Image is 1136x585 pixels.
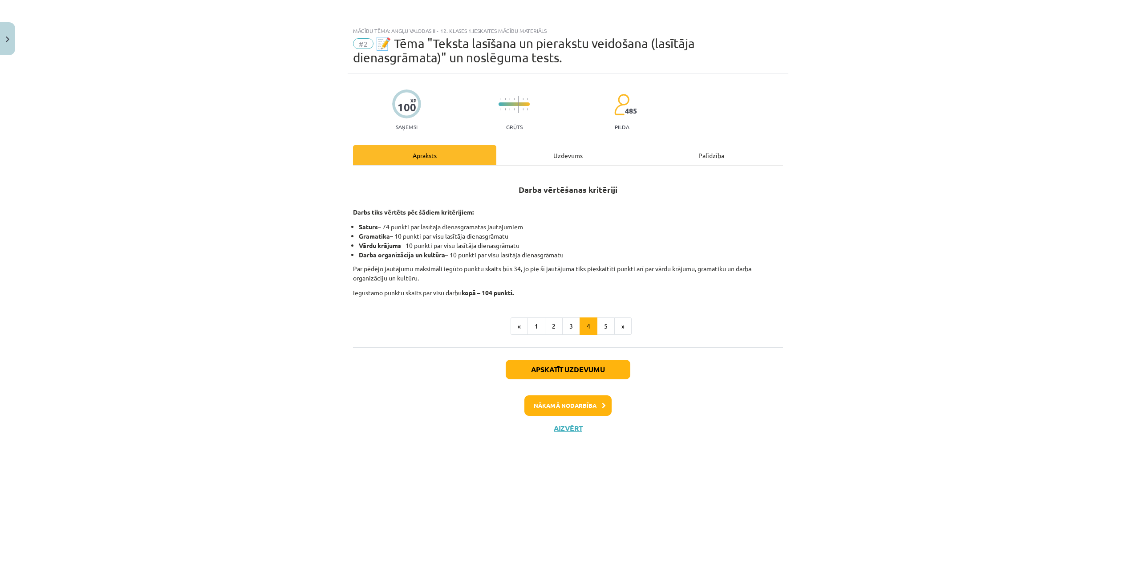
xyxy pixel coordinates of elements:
[353,317,783,335] nav: Page navigation example
[496,145,640,165] div: Uzdevums
[615,124,629,130] p: pilda
[514,108,515,110] img: icon-short-line-57e1e144782c952c97e751825c79c345078a6d821885a25fce030b3d8c18986b.svg
[597,317,615,335] button: 5
[524,395,612,416] button: Nākamā nodarbība
[353,36,695,65] span: 📝 Tēma "Teksta lasīšana un pierakstu veidošana (lasītāja dienasgrāmata)" un noslēguma tests.
[353,145,496,165] div: Apraksts
[353,264,783,283] p: Par pēdējo jautājumu maksimāli iegūto punktu skaits būs 34, jo pie šī jautājuma tiks pieskaitīti ...
[410,98,416,103] span: XP
[359,241,401,249] strong: Vārdu krājums
[505,98,506,100] img: icon-short-line-57e1e144782c952c97e751825c79c345078a6d821885a25fce030b3d8c18986b.svg
[509,98,510,100] img: icon-short-line-57e1e144782c952c97e751825c79c345078a6d821885a25fce030b3d8c18986b.svg
[580,317,597,335] button: 4
[506,360,630,379] button: Apskatīt uzdevumu
[614,317,632,335] button: »
[511,317,528,335] button: «
[359,222,783,232] li: – 74 punkti par lasītāja dienasgrāmatas jautājumiem
[505,108,506,110] img: icon-short-line-57e1e144782c952c97e751825c79c345078a6d821885a25fce030b3d8c18986b.svg
[523,98,523,100] img: icon-short-line-57e1e144782c952c97e751825c79c345078a6d821885a25fce030b3d8c18986b.svg
[509,108,510,110] img: icon-short-line-57e1e144782c952c97e751825c79c345078a6d821885a25fce030b3d8c18986b.svg
[353,288,783,297] p: Iegūstamo punktu skaits par visu darbu
[640,145,783,165] div: Palīdzība
[359,223,378,231] strong: Saturs
[625,107,637,115] span: 485
[353,208,474,216] strong: Darbs tiks vērtēts pēc šādiem kritērijiem:
[614,93,629,116] img: students-c634bb4e5e11cddfef0936a35e636f08e4e9abd3cc4e673bd6f9a4125e45ecb1.svg
[353,38,373,49] span: #2
[545,317,563,335] button: 2
[398,101,416,114] div: 100
[562,317,580,335] button: 3
[519,184,617,195] strong: Darba vērtēšanas kritēriji
[514,98,515,100] img: icon-short-line-57e1e144782c952c97e751825c79c345078a6d821885a25fce030b3d8c18986b.svg
[462,288,514,297] strong: kopā – 104 punkti.
[523,108,523,110] img: icon-short-line-57e1e144782c952c97e751825c79c345078a6d821885a25fce030b3d8c18986b.svg
[6,37,9,42] img: icon-close-lesson-0947bae3869378f0d4975bcd49f059093ad1ed9edebbc8119c70593378902aed.svg
[506,124,523,130] p: Grūts
[353,28,783,34] div: Mācību tēma: Angļu valodas ii - 12. klases 1.ieskaites mācību materiāls
[359,232,783,241] li: – 10 punkti par visu lasītāja dienasgrāmatu
[359,232,390,240] strong: Gramatika
[359,251,445,259] strong: Darba organizācija un kultūra
[527,317,545,335] button: 1
[551,424,585,433] button: Aizvērt
[527,98,528,100] img: icon-short-line-57e1e144782c952c97e751825c79c345078a6d821885a25fce030b3d8c18986b.svg
[392,124,421,130] p: Saņemsi
[359,250,783,260] li: – 10 punkti par visu lasītāja dienasgrāmatu
[527,108,528,110] img: icon-short-line-57e1e144782c952c97e751825c79c345078a6d821885a25fce030b3d8c18986b.svg
[359,241,783,250] li: – 10 punkti par visu lasītāja dienasgrāmatu
[518,96,519,113] img: icon-long-line-d9ea69661e0d244f92f715978eff75569469978d946b2353a9bb055b3ed8787d.svg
